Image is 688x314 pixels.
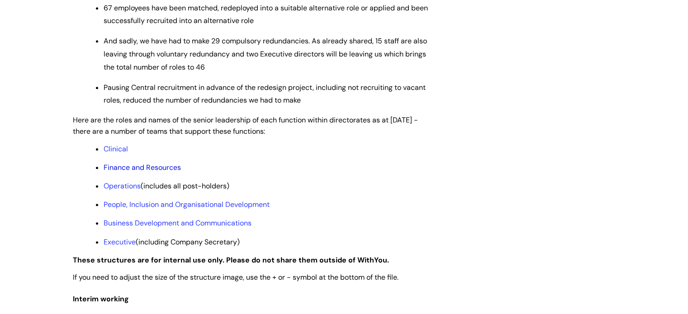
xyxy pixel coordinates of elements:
p: 67 employees have been matched, redeployed into a suitable alternative role or applied and been s... [104,2,430,28]
a: Executive [104,237,136,247]
p: Pausing Central recruitment in advance of the redesign project, including not recruiting to vacan... [104,81,430,108]
p: And sadly, we have had to make 29 compulsory redundancies. As already shared, 15 staff are also l... [104,35,430,74]
a: Operations [104,181,141,191]
a: People, Inclusion and Organisational Development [104,200,270,209]
strong: These structures are for internal use only. Please do not share them outside of WithYou. [73,255,389,265]
span: Interim working [73,294,129,304]
a: Business Development and Communications [104,218,251,228]
span: If you need to adjust the size of the structure image, use the + or - symbol at the bottom of the... [73,272,399,282]
a: Finance and Resources [104,163,181,172]
span: (including Company Secretary) [104,237,240,247]
span: (includes all post-holders) [104,181,229,191]
a: Clinical [104,144,128,154]
span: Here are the roles and names of the senior leadership of each function within directorates as at ... [73,115,418,136]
